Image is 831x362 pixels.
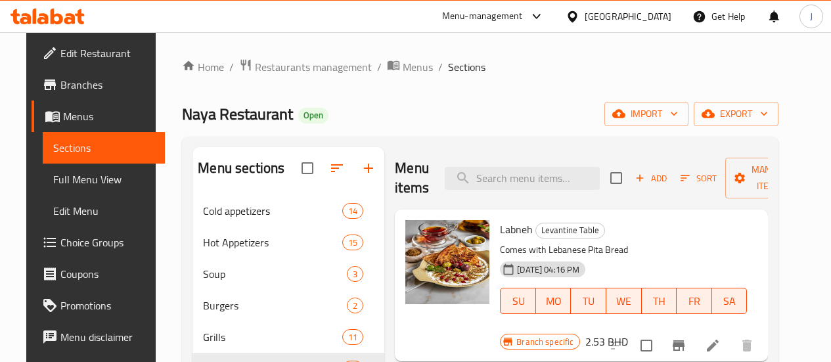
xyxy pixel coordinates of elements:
span: J [810,9,813,24]
span: [DATE] 04:16 PM [512,263,585,276]
nav: breadcrumb [182,58,778,76]
span: WE [612,292,637,311]
span: Open [298,110,328,121]
span: Full Menu View [53,171,154,187]
input: search [445,167,600,190]
button: SU [500,288,535,314]
button: Sort [677,168,720,189]
span: 14 [343,205,363,217]
div: Hot Appetizers15 [192,227,384,258]
span: Select all sections [294,154,321,182]
div: Grills11 [192,321,384,353]
span: Select to update [633,332,660,359]
a: Restaurants management [239,58,372,76]
span: Grills [203,329,342,345]
a: Choice Groups [32,227,165,258]
span: Menus [403,59,433,75]
span: SA [717,292,742,311]
span: FR [682,292,707,311]
span: Edit Restaurant [60,45,154,61]
div: Open [298,108,328,124]
div: items [342,203,363,219]
div: items [347,298,363,313]
span: Menu disclaimer [60,329,154,345]
span: Cold appetizers [203,203,342,219]
span: Branch specific [511,336,579,348]
span: Promotions [60,298,154,313]
span: 2 [348,300,363,312]
button: FR [677,288,712,314]
span: Labneh [500,219,533,239]
h6: 2.53 BHD [585,332,628,351]
button: WE [606,288,642,314]
span: Burgers [203,298,347,313]
span: Add [633,171,669,186]
span: Sections [53,140,154,156]
span: Restaurants management [255,59,372,75]
button: SA [712,288,748,314]
button: Branch-specific-item [663,330,694,361]
div: Burgers2 [192,290,384,321]
span: Soup [203,266,347,282]
span: MO [541,292,566,311]
a: Sections [43,132,165,164]
span: 11 [343,331,363,344]
button: import [604,102,688,126]
a: Coupons [32,258,165,290]
button: TU [571,288,606,314]
div: Cold appetizers14 [192,195,384,227]
a: Edit Restaurant [32,37,165,69]
div: Menu-management [442,9,523,24]
button: TH [642,288,677,314]
span: TH [647,292,672,311]
h2: Menu items [395,158,429,198]
span: TU [576,292,601,311]
div: Levantine Table [535,223,605,238]
span: Levantine Table [536,223,604,238]
button: export [694,102,778,126]
span: 15 [343,237,363,249]
span: Coupons [60,266,154,282]
button: delete [731,330,763,361]
button: Add section [353,152,384,184]
span: Manage items [736,162,803,194]
span: SU [506,292,530,311]
a: Home [182,59,224,75]
span: Select section [602,164,630,192]
h2: Menu sections [198,158,284,178]
a: Menus [32,101,165,132]
button: Add [630,168,672,189]
span: export [704,106,768,122]
li: / [229,59,234,75]
span: Choice Groups [60,235,154,250]
span: Sort sections [321,152,353,184]
div: Soup3 [192,258,384,290]
a: Menus [387,58,433,76]
div: [GEOGRAPHIC_DATA] [585,9,671,24]
span: 3 [348,268,363,281]
div: items [347,266,363,282]
a: Edit Menu [43,195,165,227]
span: Add item [630,168,672,189]
img: Labneh [405,220,489,304]
span: Sort [681,171,717,186]
span: import [615,106,678,122]
button: MO [536,288,572,314]
a: Branches [32,69,165,101]
p: Comes with Lebanese Pita Bread [500,242,747,258]
div: items [342,235,363,250]
span: Sort items [672,168,725,189]
span: Edit Menu [53,203,154,219]
span: Naya Restaurant [182,99,293,129]
button: Manage items [725,158,813,198]
span: Hot Appetizers [203,235,342,250]
span: Menus [63,108,154,124]
span: Sections [448,59,485,75]
li: / [377,59,382,75]
a: Edit menu item [705,338,721,353]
